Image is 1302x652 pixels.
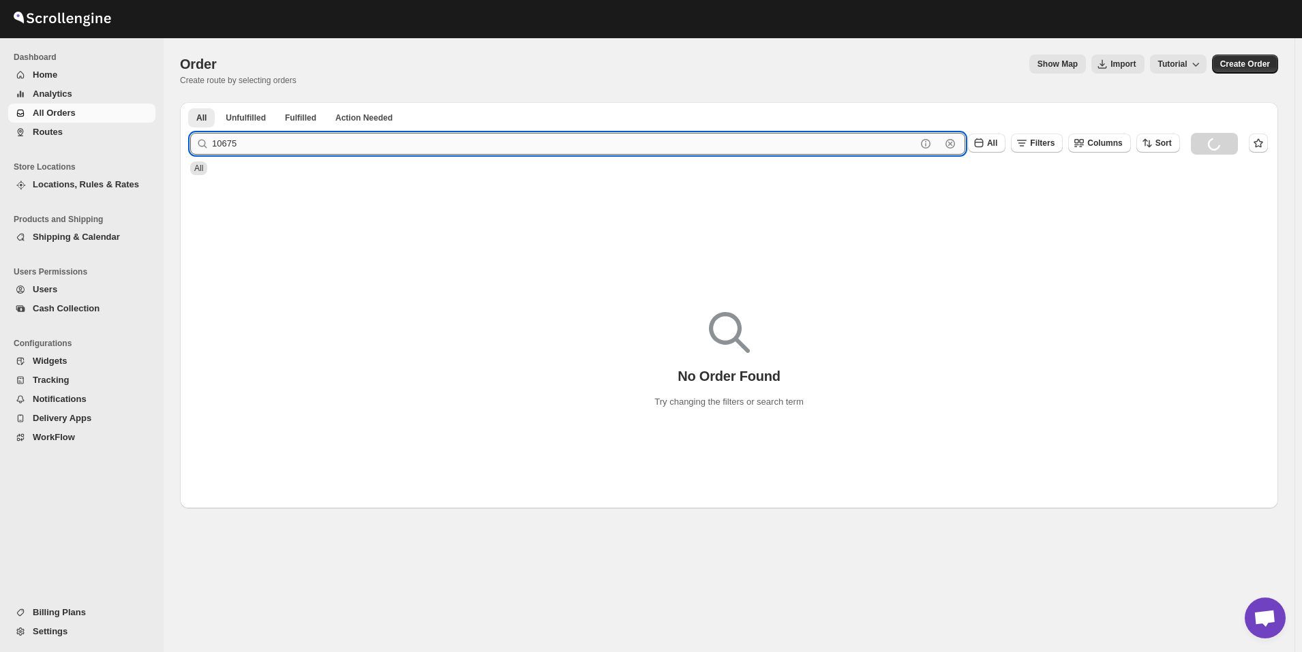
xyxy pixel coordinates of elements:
[8,84,155,104] button: Analytics
[180,75,297,86] p: Create route by selecting orders
[8,428,155,447] button: WorkFlow
[8,409,155,428] button: Delivery Apps
[33,607,86,617] span: Billing Plans
[33,284,57,294] span: Users
[8,390,155,409] button: Notifications
[1029,55,1086,74] button: Map action label
[33,413,91,423] span: Delivery Apps
[1091,55,1144,74] button: Import
[1245,597,1286,638] div: Open chat
[33,127,63,137] span: Routes
[8,280,155,299] button: Users
[1068,134,1130,153] button: Columns
[33,232,120,242] span: Shipping & Calendar
[8,228,155,247] button: Shipping & Calendar
[277,108,324,127] button: Fulfilled
[180,57,216,72] span: Order
[8,299,155,318] button: Cash Collection
[196,112,207,123] span: All
[1038,59,1078,69] span: Show Map
[1155,138,1172,148] span: Sort
[33,89,72,99] span: Analytics
[8,123,155,142] button: Routes
[968,134,1005,153] button: All
[33,356,67,366] span: Widgets
[1158,59,1187,69] span: Tutorial
[1220,59,1270,69] span: Create Order
[33,179,139,189] span: Locations, Rules & Rates
[285,112,316,123] span: Fulfilled
[709,312,750,353] img: Empty search results
[335,112,393,123] span: Action Needed
[212,133,916,155] input: Order Search
[33,432,75,442] span: WorkFlow
[226,112,266,123] span: Unfulfilled
[194,164,203,173] span: All
[14,52,157,63] span: Dashboard
[14,338,157,349] span: Configurations
[14,214,157,225] span: Products and Shipping
[33,303,100,313] span: Cash Collection
[1011,134,1063,153] button: Filters
[8,175,155,194] button: Locations, Rules & Rates
[1212,55,1278,74] button: Create custom order
[1087,138,1122,148] span: Columns
[8,371,155,390] button: Tracking
[33,375,69,385] span: Tracking
[327,108,401,127] button: ActionNeeded
[33,394,87,404] span: Notifications
[943,137,957,151] button: Clear
[14,161,157,172] span: Store Locations
[188,108,215,127] button: All
[1136,134,1180,153] button: Sort
[217,108,274,127] button: Unfulfilled
[987,138,997,148] span: All
[1150,55,1207,74] button: Tutorial
[8,352,155,371] button: Widgets
[8,603,155,622] button: Billing Plans
[14,266,157,277] span: Users Permissions
[1030,138,1055,148] span: Filters
[8,65,155,84] button: Home
[1110,59,1136,69] span: Import
[33,69,57,80] span: Home
[678,368,781,384] p: No Order Found
[654,395,803,409] p: Try changing the filters or search term
[8,622,155,641] button: Settings
[33,626,67,636] span: Settings
[8,104,155,123] button: All Orders
[33,108,76,118] span: All Orders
